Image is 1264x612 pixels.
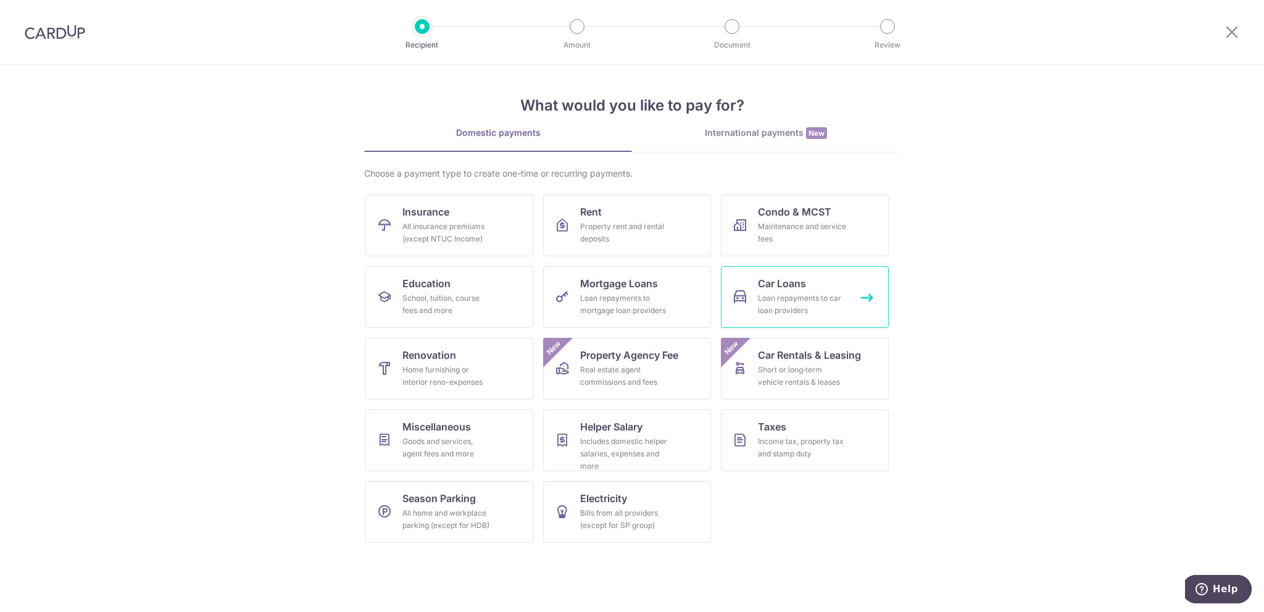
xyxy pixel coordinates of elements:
[758,348,861,363] span: Car Rentals & Leasing
[580,507,669,532] div: Bills from all providers (except for SP group)
[632,127,900,140] div: International payments
[580,292,669,317] div: Loan repayments to mortgage loan providers
[364,127,632,139] div: Domestic payments
[721,338,889,400] a: Car Rentals & LeasingShort or long‑term vehicle rentals & leasesNew
[758,204,831,219] span: Condo & MCST
[758,435,847,460] div: Income tax, property tax and stamp duty
[580,348,678,363] span: Property Agency Fee
[402,292,491,317] div: School, tuition, course fees and more
[721,195,889,256] a: Condo & MCSTMaintenance and service fees
[758,292,847,317] div: Loan repayments to car loan providers
[580,364,669,388] div: Real estate agent commissions and fees
[364,94,900,117] h4: What would you like to pay for?
[402,204,449,219] span: Insurance
[543,409,711,471] a: Helper SalaryIncludes domestic helper salaries, expenses and more
[543,266,711,328] a: Mortgage LoansLoan repayments to mortgage loan providers
[531,39,623,51] p: Amount
[758,419,786,434] span: Taxes
[580,419,642,434] span: Helper Salary
[580,276,658,291] span: Mortgage Loans
[842,39,933,51] p: Review
[543,338,711,400] a: Property Agency FeeReal estate agent commissions and feesNew
[758,364,847,388] div: Short or long‑term vehicle rentals & leases
[28,9,53,20] span: Help
[402,491,476,506] span: Season Parking
[806,127,827,139] span: New
[580,435,669,472] div: Includes domestic helper salaries, expenses and more
[402,276,451,291] span: Education
[1185,575,1252,606] iframe: Opens a widget where you can find more information
[580,220,669,245] div: Property rent and rental deposits
[25,25,85,40] img: CardUp
[721,409,889,471] a: TaxesIncome tax, property tax and stamp duty
[580,491,627,506] span: Electricity
[758,276,806,291] span: Car Loans
[686,39,778,51] p: Document
[402,220,491,245] div: All insurance premiums (except NTUC Income)
[365,338,533,400] a: RenovationHome furnishing or interior reno-expenses
[402,364,491,388] div: Home furnishing or interior reno-expenses
[365,195,533,256] a: InsuranceAll insurance premiums (except NTUC Income)
[402,507,491,532] div: All home and workplace parking (except for HDB)
[580,204,602,219] span: Rent
[544,338,564,358] span: New
[365,481,533,543] a: Season ParkingAll home and workplace parking (except for HDB)
[402,435,491,460] div: Goods and services, agent fees and more
[758,220,847,245] div: Maintenance and service fees
[365,409,533,471] a: MiscellaneousGoods and services, agent fees and more
[543,481,711,543] a: ElectricityBills from all providers (except for SP group)
[376,39,468,51] p: Recipient
[402,419,471,434] span: Miscellaneous
[402,348,456,363] span: Renovation
[365,266,533,328] a: EducationSchool, tuition, course fees and more
[721,266,889,328] a: Car LoansLoan repayments to car loan providers
[543,195,711,256] a: RentProperty rent and rental deposits
[364,167,900,180] div: Choose a payment type to create one-time or recurring payments.
[721,338,742,358] span: New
